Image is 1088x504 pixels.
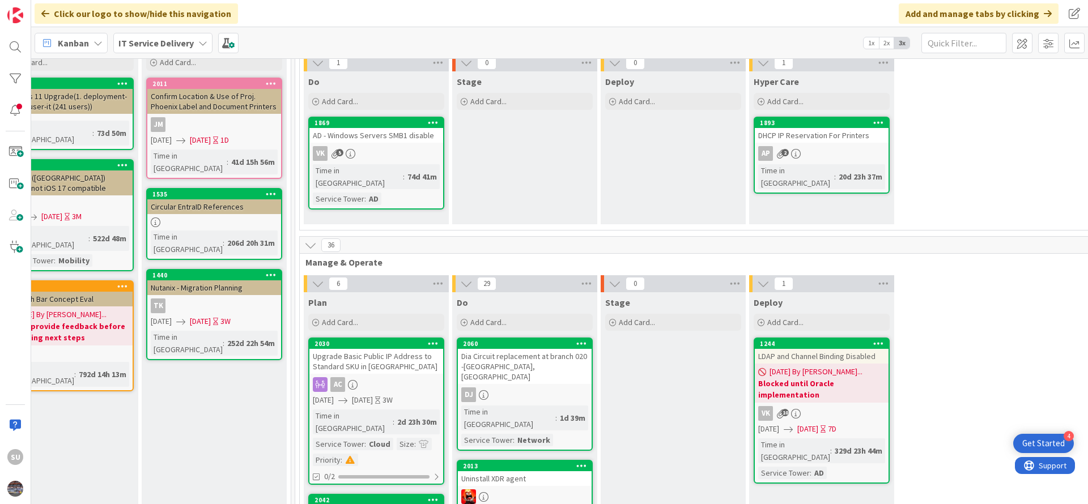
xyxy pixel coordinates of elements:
span: 1x [864,37,879,49]
span: : [810,467,811,479]
div: 903 [4,161,133,169]
div: AC [309,377,443,392]
div: VK [309,146,443,161]
div: 206d 20h 31m [224,237,278,249]
span: [DATE] [41,211,62,223]
div: Time in [GEOGRAPHIC_DATA] [151,230,223,255]
span: [DATE] [797,423,818,435]
div: Upgrade Basic Public IP Address to Standard SKU in [GEOGRAPHIC_DATA] [309,349,443,374]
b: MRC to provide feedback before scheduling next steps [2,321,129,343]
div: 1928 [4,80,133,88]
div: 2d 23h 30m [394,416,440,428]
div: 252d 22h 54m [224,337,278,349]
span: 5 [336,149,343,156]
a: 1535Circular EntraID ReferencesTime in [GEOGRAPHIC_DATA]:206d 20h 31m [146,188,282,260]
a: 1244LDAP and Channel Binding Disabled[DATE] By [PERSON_NAME]...Blocked until Oracle implementatio... [754,338,890,484]
div: 2011 [152,80,281,88]
span: [DATE] [352,394,373,406]
div: Service Tower [758,467,810,479]
div: Time in [GEOGRAPHIC_DATA] [2,226,88,251]
div: AC [330,377,345,392]
span: Stage [457,76,482,87]
span: : [88,232,90,245]
div: DJ [461,387,476,402]
span: Deploy [754,297,783,308]
div: 1869AD - Windows Servers SMB1 disable [309,118,443,143]
div: 1D [220,134,229,146]
input: Quick Filter... [921,33,1006,53]
div: 792d 14h 13m [76,368,129,381]
div: VK [755,406,889,421]
div: TK [147,298,281,313]
div: Service Tower [313,193,364,205]
div: 2030 [309,339,443,349]
span: : [414,438,416,450]
span: Do [457,297,468,308]
div: Dia Circuit replacement at branch 020 -[GEOGRAPHIC_DATA], [GEOGRAPHIC_DATA] [458,349,592,384]
span: Add Card... [322,317,358,327]
div: 1535 [147,189,281,199]
span: Kanban [58,36,89,50]
div: 1244 [755,339,889,349]
span: Add Card... [322,96,358,106]
div: Size [397,438,414,450]
div: 257 [4,283,133,291]
div: 73d 50m [94,127,129,139]
span: : [223,237,224,249]
div: Time in [GEOGRAPHIC_DATA] [2,362,74,387]
span: 10 [781,409,789,416]
span: [DATE] [313,394,334,406]
div: Circular EntraID References [147,199,281,214]
div: AP [758,146,773,161]
div: 41d 15h 56m [228,156,278,168]
div: Time in [GEOGRAPHIC_DATA] [313,164,403,189]
div: Time in [GEOGRAPHIC_DATA] [758,164,834,189]
span: 3x [894,37,909,49]
div: 3W [382,394,393,406]
b: IT Service Delivery [118,37,194,49]
a: 2060Dia Circuit replacement at branch 020 -[GEOGRAPHIC_DATA], [GEOGRAPHIC_DATA]DJTime in [GEOGRAP... [457,338,593,451]
div: 1440 [152,271,281,279]
span: : [341,454,342,466]
div: Time in [GEOGRAPHIC_DATA] [151,331,223,356]
span: : [834,170,836,183]
span: 0/2 [324,471,335,482]
span: : [364,438,366,450]
div: 1244 [760,340,889,348]
a: 1893DHCP IP Reservation For PrintersAPTime in [GEOGRAPHIC_DATA]:20d 23h 37m [754,117,890,194]
div: 1440 [147,270,281,280]
div: Time in [GEOGRAPHIC_DATA] [151,150,227,174]
div: Priority [313,454,341,466]
div: Time in [GEOGRAPHIC_DATA] [2,121,92,146]
span: : [227,156,228,168]
div: DHCP IP Reservation For Printers [755,128,889,143]
span: Add Card... [470,96,507,106]
div: AD [366,193,381,205]
span: 6 [329,277,348,291]
span: Add Card... [767,317,804,327]
div: 1535 [152,190,281,198]
div: Uninstall XDR agent [458,471,592,486]
div: 2030 [314,340,443,348]
span: : [92,127,94,139]
img: VN [461,489,476,504]
span: : [393,416,394,428]
div: 1893 [760,119,889,127]
span: [DATE] By [PERSON_NAME]... [770,366,862,378]
div: 2042 [314,496,443,504]
div: Service Tower [461,434,513,446]
span: 0 [477,56,496,70]
span: Add Card... [767,96,804,106]
div: JM [147,117,281,132]
div: 3M [72,211,82,223]
div: Click our logo to show/hide this navigation [35,3,238,24]
span: Add Card... [160,57,196,67]
div: 4 [1064,431,1074,441]
div: TK [151,298,165,313]
span: : [54,254,56,267]
a: 1440Nutanix - Migration PlanningTK[DATE][DATE]3WTime in [GEOGRAPHIC_DATA]:252d 22h 54m [146,269,282,360]
div: JM [151,117,165,132]
div: Nutanix - Migration Planning [147,280,281,295]
div: 7D [828,423,836,435]
div: Get Started [1022,438,1065,449]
